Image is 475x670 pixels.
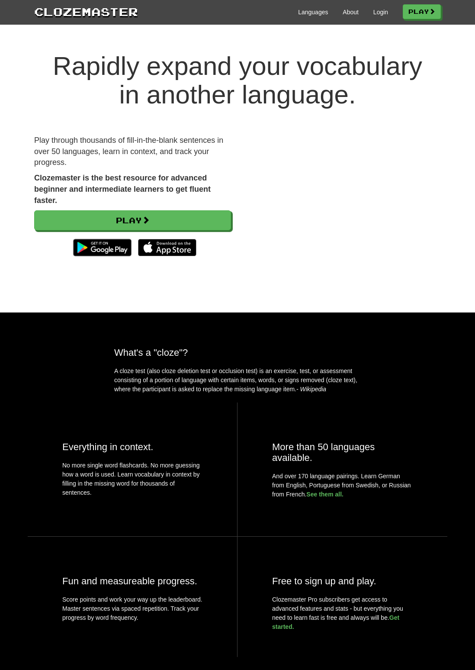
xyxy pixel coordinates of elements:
[114,347,361,358] h2: What's a "cloze"?
[373,8,388,16] a: Login
[62,576,202,586] h2: Fun and measureable progress.
[272,595,413,631] p: Clozemaster Pro subscribers get access to advanced features and stats - but everything you need t...
[114,367,361,394] p: A cloze test (also cloze deletion test or occlusion test) is an exercise, test, or assessment con...
[403,4,441,19] a: Play
[34,135,231,168] p: Play through thousands of fill-in-the-blank sentences in over 50 languages, learn in context, and...
[62,461,202,502] p: No more single word flashcards. No more guessing how a word is used. Learn vocabulary in context ...
[296,386,326,393] em: - Wikipedia
[62,441,202,452] h2: Everything in context.
[298,8,328,16] a: Languages
[62,595,202,622] p: Score points and work your way up the leaderboard. Master sentences via spaced repetition. Track ...
[272,441,413,463] h2: More than 50 languages available.
[34,3,138,19] a: Clozemaster
[34,174,211,204] strong: Clozemaster is the best resource for advanced beginner and intermediate learners to get fluent fa...
[272,472,413,499] p: And over 170 language pairings. Learn German from English, Portuguese from Swedish, or Russian fr...
[272,576,413,586] h2: Free to sign up and play.
[306,491,343,498] a: See them all.
[138,239,196,256] img: Download_on_the_App_Store_Badge_US-UK_135x40-25178aeef6eb6b83b96f5f2d004eda3bffbb37122de64afbaef7...
[343,8,359,16] a: About
[34,210,231,230] a: Play
[69,235,136,261] img: Get it on Google Play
